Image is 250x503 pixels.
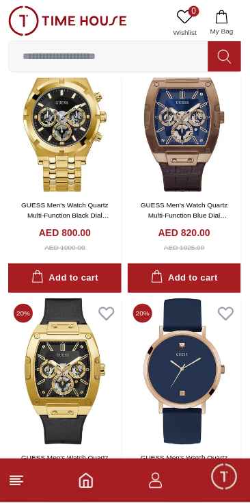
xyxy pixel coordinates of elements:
[39,226,91,240] h4: AED 800.00
[164,242,205,253] div: AED 1025.00
[21,201,109,229] a: GUESS Men's Watch Quartz Multi-Function Black Dial GW0260G2
[44,242,85,253] div: AED 1000.00
[133,304,152,323] span: 20 %
[8,5,127,36] img: ...
[128,46,241,192] img: GUESS Men's Watch Quartz Multi-Function Blue Dial GW0202G2
[141,454,228,472] a: GUESS Men's Watch Quartz Analog Blue Dial W1264G3
[128,298,241,445] img: GUESS Men's Watch Quartz Analog Blue Dial W1264G3
[210,463,240,493] div: Chat Widget
[21,454,109,482] a: GUESS Men's Watch Quartz Multi-Function Black Dial GW0202G1
[31,270,98,286] div: Add to cart
[8,298,122,445] img: GUESS Men's Watch Quartz Multi-Function Black Dial GW0202G1
[128,263,241,293] button: Add to cart
[168,27,202,38] span: Wishlist
[189,5,199,16] span: 0
[202,5,242,40] button: My Bag
[14,304,33,323] span: 20 %
[168,5,202,40] a: 0Wishlist
[78,473,94,489] a: Home
[8,263,122,293] button: Add to cart
[8,46,122,192] img: GUESS Men's Watch Quartz Multi-Function Black Dial GW0260G2
[141,201,228,229] a: GUESS Men's Watch Quartz Multi-Function Blue Dial GW0202G2
[151,270,218,286] div: Add to cart
[158,226,210,240] h4: AED 820.00
[205,26,239,36] span: My Bag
